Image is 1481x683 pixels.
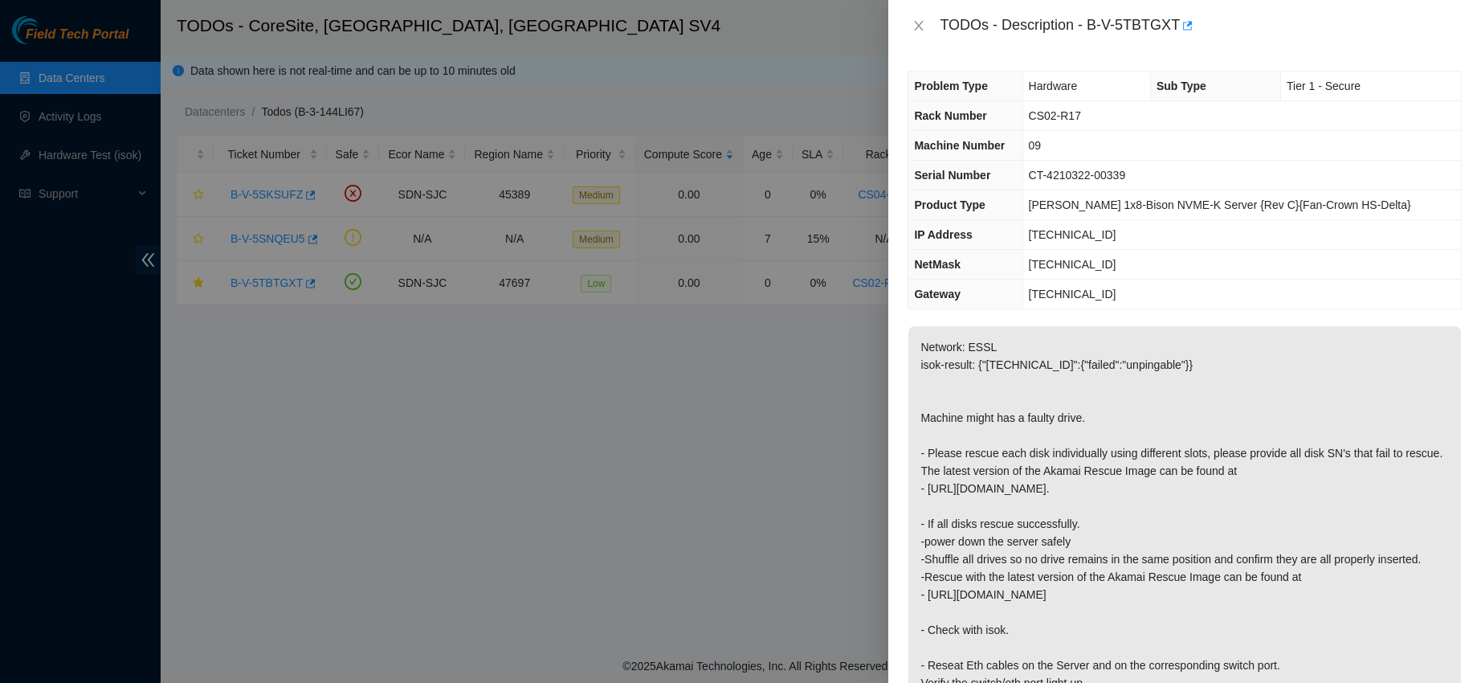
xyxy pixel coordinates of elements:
span: IP Address [914,228,972,241]
span: Machine Number [914,139,1005,152]
span: Problem Type [914,80,988,92]
span: [PERSON_NAME] 1x8-Bison NVME-K Server {Rev C}{Fan-Crown HS-Delta} [1029,198,1411,211]
span: [TECHNICAL_ID] [1029,288,1116,301]
span: Product Type [914,198,985,211]
span: CS02-R17 [1029,109,1081,122]
span: [TECHNICAL_ID] [1029,258,1116,271]
button: Close [908,18,930,34]
span: close [912,19,925,32]
span: Hardware [1029,80,1078,92]
span: [TECHNICAL_ID] [1029,228,1116,241]
span: Serial Number [914,169,990,182]
span: Gateway [914,288,961,301]
span: CT-4210322-00339 [1029,169,1126,182]
span: 09 [1029,139,1042,152]
div: TODOs - Description - B-V-5TBTGXT [940,13,1462,39]
span: NetMask [914,258,961,271]
span: Sub Type [1157,80,1206,92]
span: Rack Number [914,109,986,122]
span: Tier 1 - Secure [1287,80,1361,92]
